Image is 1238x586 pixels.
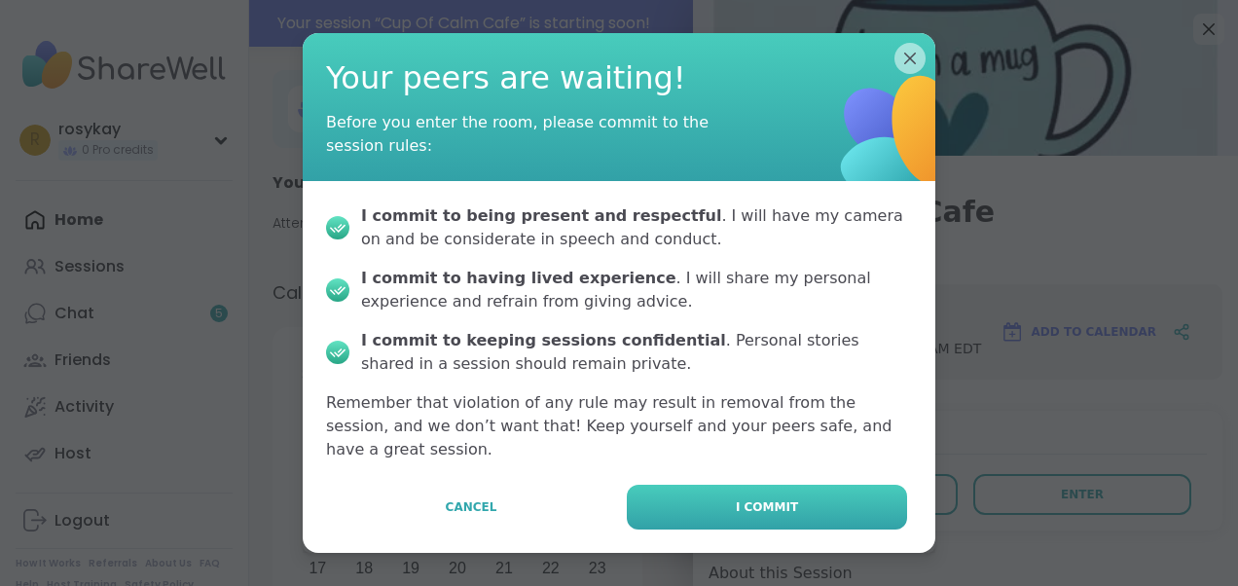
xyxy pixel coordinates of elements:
[326,111,715,158] div: Before you enter the room, please commit to the session rules:
[361,267,912,313] div: . I will share my personal experience and refrain from giving advice.
[326,391,912,461] p: Remember that violation of any rule may result in removal from the session, and we don’t want tha...
[446,498,497,516] span: Cancel
[361,329,912,376] div: . Personal stories shared in a session should remain private.
[767,6,1032,271] img: ShareWell Logomark
[326,56,912,100] span: Your peers are waiting!
[361,269,675,287] b: I commit to having lived experience
[736,498,798,516] span: I commit
[361,206,721,225] b: I commit to being present and respectful
[361,331,726,349] b: I commit to keeping sessions confidential
[627,485,907,530] button: I commit
[331,485,611,530] button: Cancel
[361,204,912,251] div: . I will have my camera on and be considerate in speech and conduct.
